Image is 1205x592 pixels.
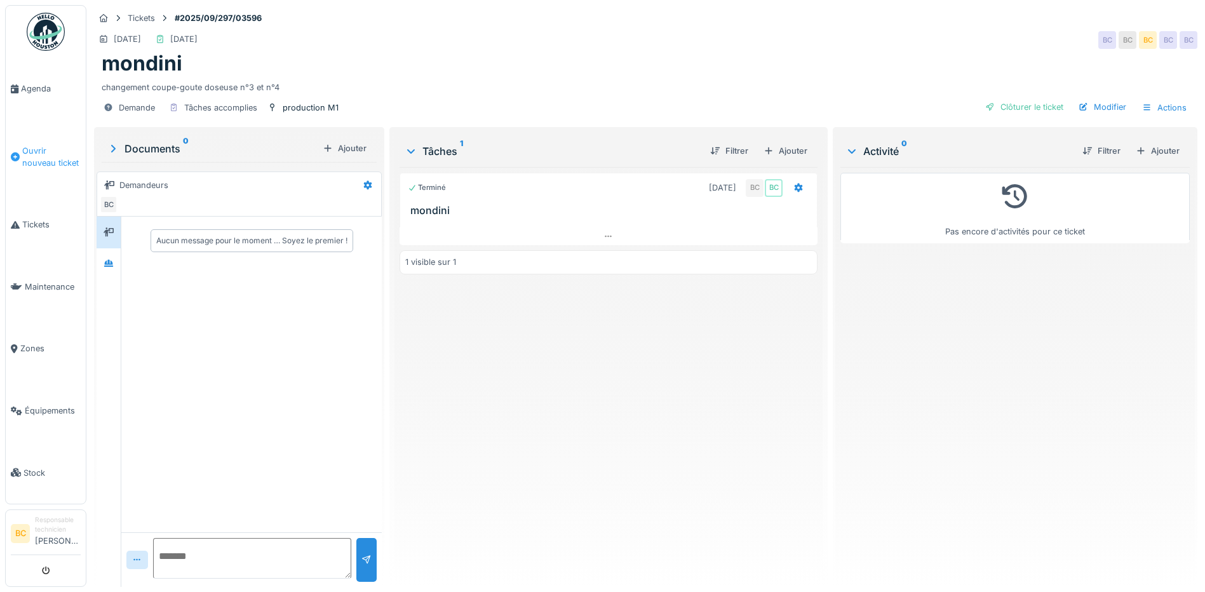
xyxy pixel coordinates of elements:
div: Filtrer [705,142,753,159]
div: Tâches [405,144,700,159]
div: Demande [119,102,155,114]
div: BC [1139,31,1157,49]
div: Actions [1136,98,1192,117]
a: Maintenance [6,256,86,318]
div: BC [1180,31,1197,49]
a: BC Responsable technicien[PERSON_NAME] [11,515,81,555]
div: Clôturer le ticket [980,98,1068,116]
div: [DATE] [114,33,141,45]
div: Responsable technicien [35,515,81,535]
div: production M1 [283,102,339,114]
li: [PERSON_NAME] [35,515,81,552]
span: Maintenance [25,281,81,293]
div: Ajouter [1131,142,1185,159]
div: changement coupe-goute doseuse n°3 et n°4 [102,76,1190,93]
h1: mondini [102,51,182,76]
div: [DATE] [709,182,736,194]
div: 1 visible sur 1 [405,256,456,268]
span: Tickets [22,219,81,231]
span: Zones [20,342,81,354]
div: Demandeurs [119,179,168,191]
span: Agenda [21,83,81,95]
sup: 0 [901,144,907,159]
div: BC [746,179,764,197]
a: Zones [6,318,86,380]
a: Agenda [6,58,86,120]
img: Badge_color-CXgf-gQk.svg [27,13,65,51]
div: Documents [107,141,318,156]
sup: 1 [460,144,463,159]
div: Modifier [1074,98,1131,116]
div: [DATE] [170,33,198,45]
div: Activité [845,144,1072,159]
div: Ajouter [318,140,372,157]
div: Tâches accomplies [184,102,257,114]
div: Pas encore d'activités pour ce ticket [849,178,1181,238]
span: Équipements [25,405,81,417]
div: BC [1098,31,1116,49]
div: Aucun message pour le moment … Soyez le premier ! [156,235,347,246]
a: Stock [6,441,86,504]
span: Ouvrir nouveau ticket [22,145,81,169]
span: Stock [24,467,81,479]
div: Tickets [128,12,155,24]
div: BC [100,196,118,213]
div: Ajouter [758,142,812,159]
a: Équipements [6,380,86,442]
div: BC [765,179,783,197]
a: Ouvrir nouveau ticket [6,120,86,194]
div: Terminé [408,182,446,193]
strong: #2025/09/297/03596 [170,12,267,24]
div: Filtrer [1077,142,1126,159]
div: BC [1119,31,1136,49]
sup: 0 [183,141,189,156]
div: BC [1159,31,1177,49]
li: BC [11,524,30,543]
h3: mondini [410,205,812,217]
a: Tickets [6,194,86,256]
